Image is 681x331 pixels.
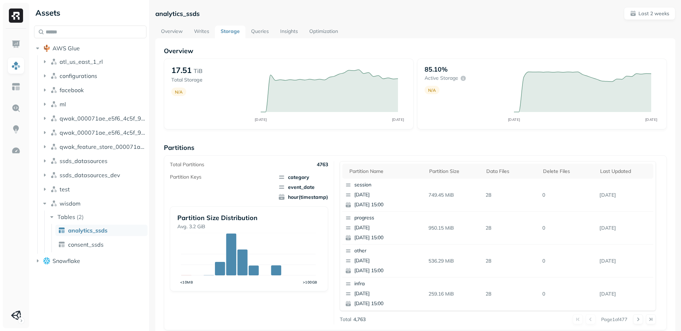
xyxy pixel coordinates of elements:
p: infra [354,280,423,287]
p: [DATE] [354,257,423,264]
button: facebook [41,84,147,96]
p: 259.16 MiB [426,288,483,300]
a: consent_ssds [55,239,148,250]
a: Writes [188,26,215,38]
button: qwak_000071ae_e5f6_4c5f_97ab_2b533d00d294_analytics_data_view [41,127,147,138]
button: ml [41,99,147,110]
p: [DATE] [354,290,423,297]
img: Insights [11,125,21,134]
div: Delete Files [543,168,593,175]
a: Storage [215,26,245,38]
a: analytics_ssds [55,225,148,236]
span: wisdom [60,200,81,207]
span: category [278,174,328,181]
img: Optimization [11,146,21,155]
p: other [354,247,423,254]
span: qwak_000071ae_e5f6_4c5f_97ab_2b533d00d294_analytics_data [60,115,147,122]
img: table [58,241,65,248]
p: Avg. 3.2 GiB [177,223,321,230]
span: configurations [60,72,97,79]
p: [DATE] 15:00 [354,300,423,307]
p: 28 [483,255,540,267]
p: 950.15 MiB [426,222,483,234]
button: qwak_feature_store_000071ae_e5f6_4c5f_97ab_2b533d00d294 [41,141,147,152]
img: namespace [50,86,57,94]
img: namespace [50,186,57,193]
img: namespace [50,143,57,150]
p: analytics_ssds [155,10,200,18]
button: session[DATE][DATE] 15:00 [342,179,426,211]
p: Partition Size Distribution [177,214,321,222]
p: Sep 9, 2025 [597,189,654,201]
tspan: [DATE] [645,117,657,122]
span: atl_us_east_1_rl [60,58,103,65]
p: N/A [175,89,183,95]
img: namespace [50,101,57,108]
p: TiB [194,67,203,75]
button: wisdom [41,198,147,209]
img: namespace [50,200,57,207]
div: Partition name [349,168,422,175]
p: 0 [539,288,597,300]
img: Unity [11,310,21,320]
p: 0 [539,255,597,267]
span: consent_ssds [68,241,104,248]
p: Overview [164,47,667,55]
img: namespace [50,129,57,136]
img: Query Explorer [11,103,21,113]
img: namespace [50,115,57,122]
button: qwak_000071ae_e5f6_4c5f_97ab_2b533d00d294_analytics_data [41,113,147,124]
p: [DATE] 15:00 [354,201,423,208]
span: hour(timestamp) [278,193,328,201]
span: ssds_datasources [60,157,107,164]
p: Total Partitions [170,161,204,168]
button: AWS Glue [34,43,146,54]
span: Snowflake [52,257,80,264]
img: namespace [50,72,57,79]
tspan: [DATE] [254,117,267,122]
p: Partition Keys [170,174,201,180]
img: namespace [50,58,57,65]
div: Data Files [486,168,536,175]
img: Ryft [9,9,23,23]
p: 17.51 [171,65,192,75]
span: ml [60,101,66,108]
tspan: <10MB [180,280,193,285]
img: table [58,227,65,234]
button: other[DATE][DATE] 15:00 [342,245,426,277]
p: 0 [539,189,597,201]
span: qwak_feature_store_000071ae_e5f6_4c5f_97ab_2b533d00d294 [60,143,147,150]
img: Assets [11,61,21,70]
p: 4763 [317,161,328,168]
a: Queries [245,26,275,38]
tspan: [DATE] [508,117,520,122]
p: Sep 9, 2025 [597,255,654,267]
button: infra[DATE][DATE] 15:00 [342,277,426,310]
p: 4,763 [353,316,366,323]
div: Last updated [600,168,650,175]
p: Active storage [425,75,458,82]
span: qwak_000071ae_e5f6_4c5f_97ab_2b533d00d294_analytics_data_view [60,129,147,136]
span: facebook [60,86,84,94]
tspan: >100GB [303,280,317,285]
button: configurations [41,70,147,82]
p: session [354,181,423,189]
button: atl_us_east_1_rl [41,56,147,67]
p: Sep 9, 2025 [597,288,654,300]
a: Optimization [304,26,344,38]
div: Assets [34,7,146,18]
p: Page 1 of 477 [601,316,627,322]
span: analytics_ssds [68,227,107,234]
p: ( 2 ) [77,213,84,220]
p: [DATE] [354,224,423,231]
a: Overview [155,26,188,38]
p: Total Storage [171,77,254,83]
p: 0 [539,222,597,234]
p: Sep 9, 2025 [597,222,654,234]
button: test [41,184,147,195]
p: 28 [483,288,540,300]
span: AWS Glue [52,45,80,52]
p: 28 [483,222,540,234]
p: 536.29 MiB [426,255,483,267]
button: ssds_datasources_dev [41,169,147,181]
